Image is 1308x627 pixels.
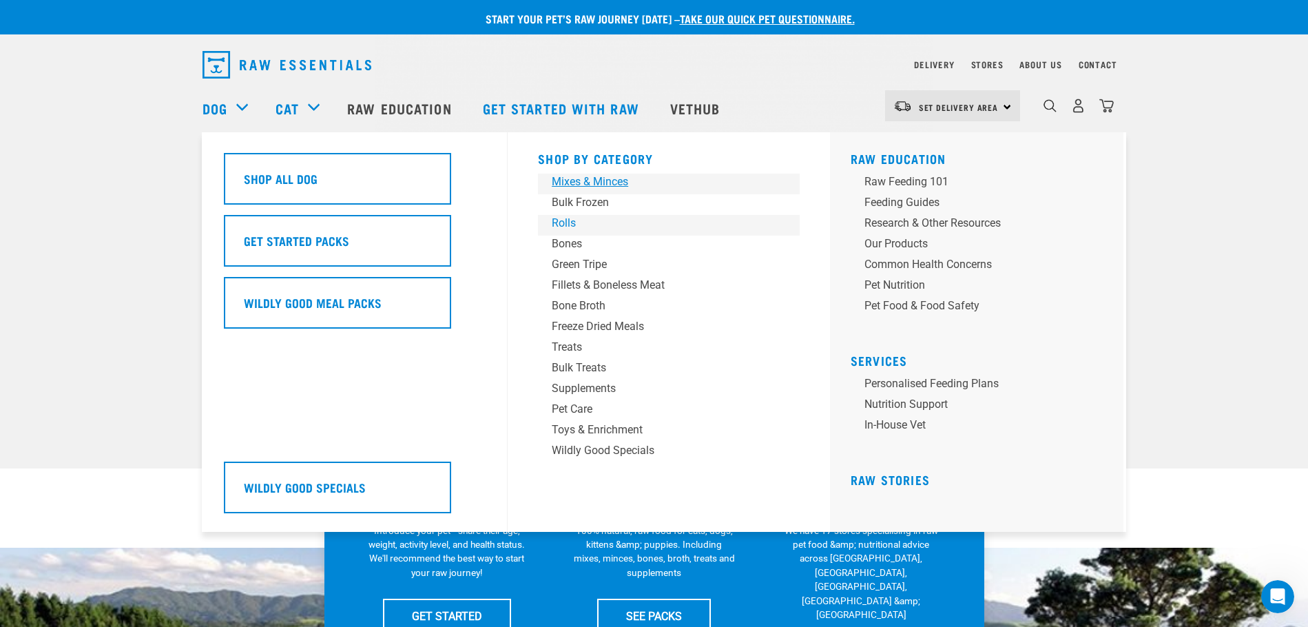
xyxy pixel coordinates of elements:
[552,256,767,273] div: Green Tripe
[864,174,1079,190] div: Raw Feeding 101
[538,174,800,194] a: Mixes & Minces
[552,401,767,418] div: Pet Care
[1071,99,1086,113] img: user.png
[864,194,1079,211] div: Feeding Guides
[552,422,767,438] div: Toys & Enrichment
[552,215,767,232] div: Rolls
[552,318,767,335] div: Freeze Dried Meals
[864,256,1079,273] div: Common Health Concerns
[224,153,486,215] a: Shop All Dog
[538,339,800,360] a: Treats
[851,376,1112,396] a: Personalised Feeding Plans
[864,215,1079,232] div: Research & Other Resources
[971,62,1004,67] a: Stores
[538,236,800,256] a: Bones
[1079,62,1117,67] a: Contact
[538,215,800,236] a: Rolls
[864,236,1079,252] div: Our Products
[864,277,1079,294] div: Pet Nutrition
[851,417,1112,438] a: In-house vet
[851,236,1112,256] a: Our Products
[680,15,855,21] a: take our quick pet questionnaire.
[224,215,486,277] a: Get Started Packs
[573,524,735,580] p: 100% natural, raw food for cats, dogs, kittens &amp; puppies. Including mixes, minces, bones, bro...
[851,476,930,483] a: Raw Stories
[893,100,912,112] img: van-moving.png
[552,298,767,314] div: Bone Broth
[333,81,468,136] a: Raw Education
[244,294,382,311] h5: Wildly Good Meal Packs
[1261,580,1294,613] iframe: Intercom live chat
[919,105,999,110] span: Set Delivery Area
[538,152,800,163] h5: Shop By Category
[538,401,800,422] a: Pet Care
[552,277,767,294] div: Fillets & Boneless Meat
[244,232,349,249] h5: Get Started Packs
[851,396,1112,417] a: Nutrition Support
[851,174,1112,194] a: Raw Feeding 101
[203,51,371,79] img: Raw Essentials Logo
[864,298,1079,314] div: Pet Food & Food Safety
[224,277,486,339] a: Wildly Good Meal Packs
[851,155,946,162] a: Raw Education
[1044,99,1057,112] img: home-icon-1@2x.png
[203,98,227,119] a: Dog
[851,194,1112,215] a: Feeding Guides
[851,298,1112,318] a: Pet Food & Food Safety
[538,442,800,463] a: Wildly Good Specials
[552,194,767,211] div: Bulk Frozen
[552,380,767,397] div: Supplements
[851,215,1112,236] a: Research & Other Resources
[851,353,1112,364] h5: Services
[914,62,954,67] a: Delivery
[538,277,800,298] a: Fillets & Boneless Meat
[538,256,800,277] a: Green Tripe
[656,81,738,136] a: Vethub
[538,360,800,380] a: Bulk Treats
[552,442,767,459] div: Wildly Good Specials
[851,277,1112,298] a: Pet Nutrition
[538,318,800,339] a: Freeze Dried Meals
[538,380,800,401] a: Supplements
[552,360,767,376] div: Bulk Treats
[244,478,366,496] h5: Wildly Good Specials
[191,45,1117,84] nav: dropdown navigation
[244,169,318,187] h5: Shop All Dog
[538,422,800,442] a: Toys & Enrichment
[1099,99,1114,113] img: home-icon@2x.png
[276,98,299,119] a: Cat
[224,462,486,524] a: Wildly Good Specials
[366,524,528,580] p: Introduce your pet—share their age, weight, activity level, and health status. We'll recommend th...
[552,236,767,252] div: Bones
[851,256,1112,277] a: Common Health Concerns
[469,81,656,136] a: Get started with Raw
[538,298,800,318] a: Bone Broth
[1019,62,1061,67] a: About Us
[552,174,767,190] div: Mixes & Minces
[552,339,767,356] div: Treats
[780,524,942,622] p: We have 17 stores specialising in raw pet food &amp; nutritional advice across [GEOGRAPHIC_DATA],...
[538,194,800,215] a: Bulk Frozen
